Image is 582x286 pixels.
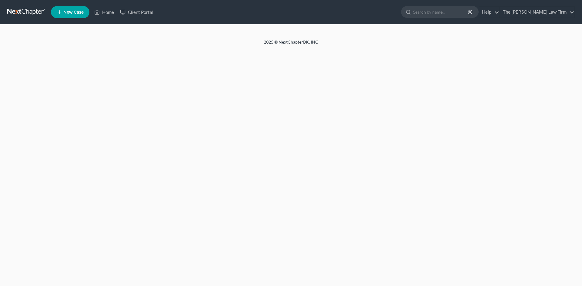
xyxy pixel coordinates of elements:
[413,6,469,18] input: Search by name...
[479,7,499,18] a: Help
[117,7,156,18] a: Client Portal
[91,7,117,18] a: Home
[118,39,464,50] div: 2025 © NextChapterBK, INC
[500,7,574,18] a: The [PERSON_NAME] Law Firm
[63,10,84,15] span: New Case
